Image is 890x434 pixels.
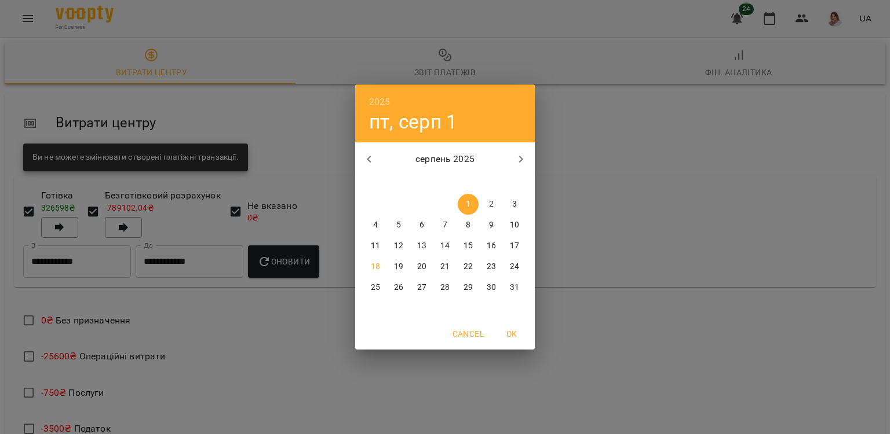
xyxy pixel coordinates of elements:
[388,277,409,298] button: 26
[388,256,409,277] button: 19
[504,194,525,215] button: 3
[464,282,473,293] p: 29
[489,219,494,231] p: 9
[411,277,432,298] button: 27
[411,256,432,277] button: 20
[411,215,432,236] button: 6
[417,240,426,252] p: 13
[487,240,496,252] p: 16
[440,282,450,293] p: 28
[498,327,526,341] span: OK
[417,282,426,293] p: 27
[458,215,479,236] button: 8
[504,256,525,277] button: 24
[435,277,455,298] button: 28
[458,277,479,298] button: 29
[510,282,519,293] p: 31
[504,277,525,298] button: 31
[466,198,470,210] p: 1
[435,256,455,277] button: 21
[394,282,403,293] p: 26
[371,282,380,293] p: 25
[420,219,424,231] p: 6
[435,176,455,188] span: чт
[512,198,517,210] p: 3
[481,194,502,215] button: 2
[504,215,525,236] button: 10
[458,194,479,215] button: 1
[371,261,380,273] p: 18
[369,94,391,110] button: 2025
[365,176,386,188] span: пн
[396,219,401,231] p: 5
[481,256,502,277] button: 23
[481,215,502,236] button: 9
[417,261,426,273] p: 20
[458,256,479,277] button: 22
[411,176,432,188] span: ср
[458,176,479,188] span: пт
[365,215,386,236] button: 4
[440,240,450,252] p: 14
[365,277,386,298] button: 25
[365,256,386,277] button: 18
[388,176,409,188] span: вт
[388,236,409,256] button: 12
[510,261,519,273] p: 24
[369,110,457,134] button: пт, серп 1
[383,152,508,166] p: серпень 2025
[394,261,403,273] p: 19
[448,323,488,344] button: Cancel
[435,215,455,236] button: 7
[464,240,473,252] p: 15
[481,277,502,298] button: 30
[435,236,455,256] button: 14
[466,219,470,231] p: 8
[487,282,496,293] p: 30
[487,261,496,273] p: 23
[510,219,519,231] p: 10
[464,261,473,273] p: 22
[504,236,525,256] button: 17
[411,236,432,256] button: 13
[453,327,484,341] span: Cancel
[504,176,525,188] span: нд
[373,219,378,231] p: 4
[458,236,479,256] button: 15
[394,240,403,252] p: 12
[371,240,380,252] p: 11
[481,236,502,256] button: 16
[388,215,409,236] button: 5
[489,198,494,210] p: 2
[481,176,502,188] span: сб
[510,240,519,252] p: 17
[443,219,447,231] p: 7
[493,323,530,344] button: OK
[440,261,450,273] p: 21
[365,236,386,256] button: 11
